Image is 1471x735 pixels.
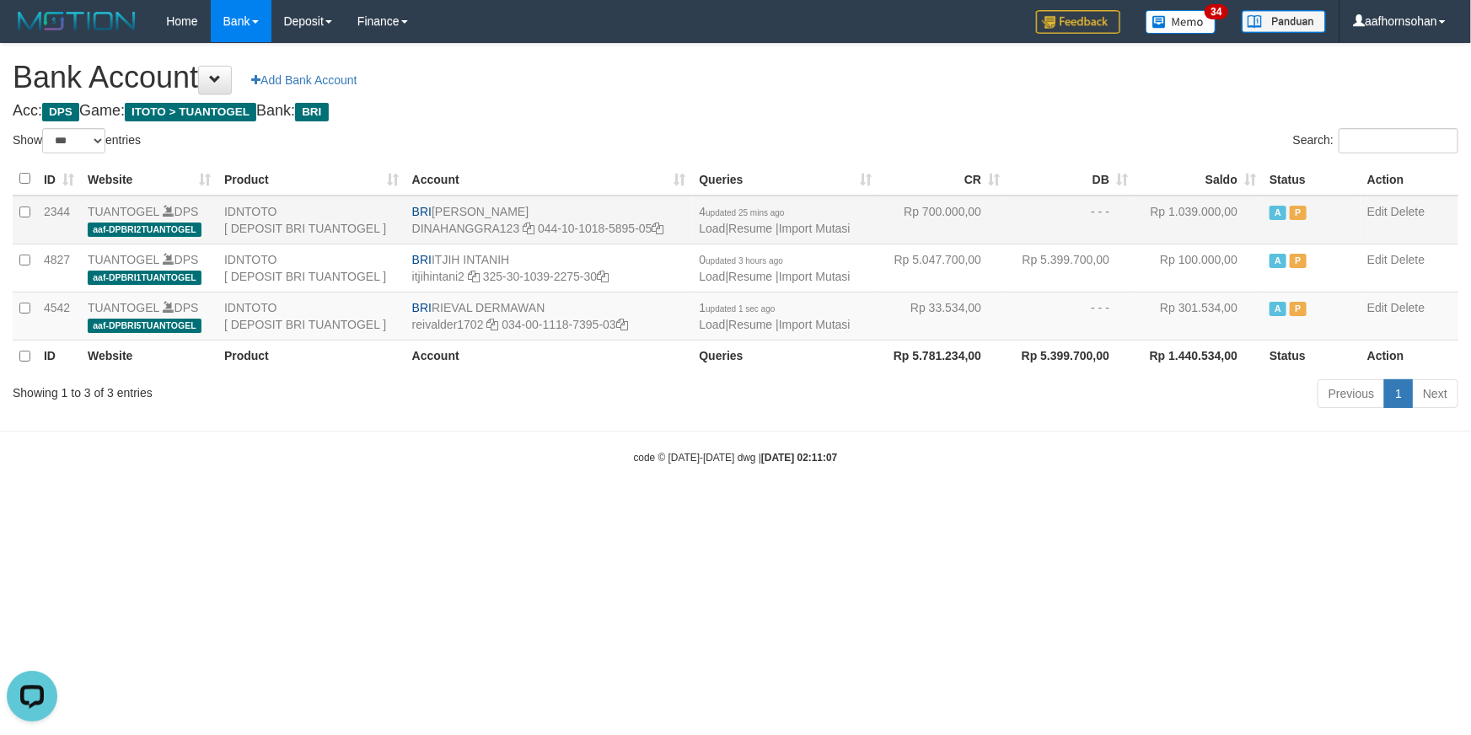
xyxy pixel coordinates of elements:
[1293,128,1458,153] label: Search:
[1205,4,1227,19] span: 34
[240,66,368,94] a: Add Bank Account
[699,222,725,235] a: Load
[779,222,851,235] a: Import Mutasi
[1339,128,1458,153] input: Search:
[761,452,837,464] strong: [DATE] 02:11:07
[405,196,693,244] td: [PERSON_NAME] 044-10-1018-5895-05
[42,128,105,153] select: Showentries
[706,208,784,217] span: updated 25 mins ago
[81,244,217,292] td: DPS
[125,103,256,121] span: ITOTO > TUANTOGEL
[1135,340,1263,372] th: Rp 1.440.534,00
[88,223,201,237] span: aaf-DPBRI2TUANTOGEL
[412,318,484,331] a: reivalder1702
[597,270,609,283] a: Copy 325301039227530 to clipboard
[878,196,1007,244] td: Rp 700.000,00
[779,270,851,283] a: Import Mutasi
[88,253,159,266] a: TUANTOGEL
[81,340,217,372] th: Website
[42,103,79,121] span: DPS
[1361,340,1458,372] th: Action
[88,301,159,314] a: TUANTOGEL
[699,301,850,331] span: | |
[1270,206,1286,220] span: Active
[523,222,534,235] a: Copy DINAHANGGRA123 to clipboard
[37,292,81,340] td: 4542
[412,222,520,235] a: DINAHANGGRA123
[37,163,81,196] th: ID: activate to sort column ascending
[1007,292,1135,340] td: - - -
[1135,163,1263,196] th: Saldo: activate to sort column ascending
[217,292,405,340] td: IDNTOTO [ DEPOSIT BRI TUANTOGEL ]
[1391,253,1425,266] a: Delete
[1135,244,1263,292] td: Rp 100.000,00
[1007,163,1135,196] th: DB: activate to sort column ascending
[728,318,772,331] a: Resume
[706,304,775,314] span: updated 1 sec ago
[878,244,1007,292] td: Rp 5.047.700,00
[13,8,141,34] img: MOTION_logo.png
[1412,379,1458,408] a: Next
[699,253,850,283] span: | |
[412,205,432,218] span: BRI
[405,244,693,292] td: ITJIH INTANIH 325-30-1039-2275-30
[486,318,498,331] a: Copy reivalder1702 to clipboard
[699,205,850,235] span: | |
[878,340,1007,372] th: Rp 5.781.234,00
[699,318,725,331] a: Load
[13,61,1458,94] h1: Bank Account
[217,163,405,196] th: Product: activate to sort column ascending
[37,244,81,292] td: 4827
[1270,254,1286,268] span: Active
[412,253,432,266] span: BRI
[692,163,878,196] th: Queries: activate to sort column ascending
[728,222,772,235] a: Resume
[1367,205,1388,218] a: Edit
[37,340,81,372] th: ID
[1135,196,1263,244] td: Rp 1.039.000,00
[1290,254,1307,268] span: Paused
[1290,302,1307,316] span: Paused
[217,244,405,292] td: IDNTOTO [ DEPOSIT BRI TUANTOGEL ]
[1367,301,1388,314] a: Edit
[1270,302,1286,316] span: Active
[81,292,217,340] td: DPS
[7,7,57,57] button: Open LiveChat chat widget
[1036,10,1120,34] img: Feedback.jpg
[699,205,784,218] span: 4
[878,292,1007,340] td: Rp 33.534,00
[412,301,432,314] span: BRI
[37,196,81,244] td: 2344
[1384,379,1413,408] a: 1
[217,196,405,244] td: IDNTOTO [ DEPOSIT BRI TUANTOGEL ]
[217,340,405,372] th: Product
[468,270,480,283] a: Copy itjihintani2 to clipboard
[1391,205,1425,218] a: Delete
[13,128,141,153] label: Show entries
[405,163,693,196] th: Account: activate to sort column ascending
[405,340,693,372] th: Account
[1242,10,1326,33] img: panduan.png
[728,270,772,283] a: Resume
[1007,244,1135,292] td: Rp 5.399.700,00
[13,103,1458,120] h4: Acc: Game: Bank:
[1146,10,1216,34] img: Button%20Memo.svg
[81,196,217,244] td: DPS
[88,319,201,333] span: aaf-DPBRI5TUANTOGEL
[88,205,159,218] a: TUANTOGEL
[692,340,878,372] th: Queries
[706,256,783,266] span: updated 3 hours ago
[1263,163,1361,196] th: Status
[13,378,600,401] div: Showing 1 to 3 of 3 entries
[616,318,628,331] a: Copy 034001118739503 to clipboard
[1263,340,1361,372] th: Status
[88,271,201,285] span: aaf-DPBRI1TUANTOGEL
[652,222,664,235] a: Copy 044101018589505 to clipboard
[634,452,838,464] small: code © [DATE]-[DATE] dwg |
[1361,163,1458,196] th: Action
[779,318,851,331] a: Import Mutasi
[1290,206,1307,220] span: Paused
[1007,196,1135,244] td: - - -
[1391,301,1425,314] a: Delete
[1367,253,1388,266] a: Edit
